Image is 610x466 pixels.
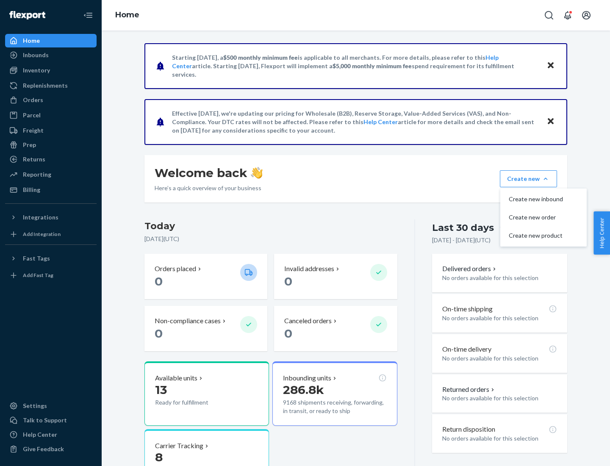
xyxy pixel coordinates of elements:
[5,79,97,92] a: Replenishments
[502,208,585,227] button: Create new order
[274,254,397,299] button: Invalid addresses 0
[274,306,397,351] button: Canceled orders 0
[155,165,263,180] h1: Welcome back
[284,274,292,288] span: 0
[5,399,97,413] a: Settings
[5,227,97,241] a: Add Integration
[23,51,49,59] div: Inbounds
[155,373,197,383] p: Available units
[155,264,196,274] p: Orders placed
[144,235,397,243] p: [DATE] ( UTC )
[23,81,68,90] div: Replenishments
[23,66,50,75] div: Inventory
[442,304,493,314] p: On-time shipping
[509,214,563,220] span: Create new order
[5,183,97,197] a: Billing
[545,60,556,72] button: Close
[545,116,556,128] button: Close
[5,428,97,441] a: Help Center
[23,186,40,194] div: Billing
[5,442,97,456] button: Give Feedback
[251,167,263,179] img: hand-wave emoji
[272,361,397,426] button: Inbounding units286.8k9168 shipments receiving, forwarding, in transit, or ready to ship
[223,54,298,61] span: $500 monthly minimum fee
[5,211,97,224] button: Integrations
[593,211,610,255] button: Help Center
[442,434,557,443] p: No orders available for this selection
[155,441,203,451] p: Carrier Tracking
[23,126,44,135] div: Freight
[5,138,97,152] a: Prep
[155,450,163,464] span: 8
[5,124,97,137] a: Freight
[5,93,97,107] a: Orders
[5,48,97,62] a: Inbounds
[284,326,292,341] span: 0
[23,170,51,179] div: Reporting
[23,430,57,439] div: Help Center
[442,264,498,274] button: Delivered orders
[283,373,331,383] p: Inbounding units
[172,109,538,135] p: Effective [DATE], we're updating our pricing for Wholesale (B2B), Reserve Storage, Value-Added Se...
[541,7,557,24] button: Open Search Box
[442,394,557,402] p: No orders available for this selection
[442,274,557,282] p: No orders available for this selection
[144,254,267,299] button: Orders placed 0
[155,316,221,326] p: Non-compliance cases
[500,170,557,187] button: Create newCreate new inboundCreate new orderCreate new product
[284,264,334,274] p: Invalid addresses
[5,168,97,181] a: Reporting
[155,398,233,407] p: Ready for fulfillment
[442,385,496,394] button: Returned orders
[144,361,269,426] button: Available units13Ready for fulfillment
[5,108,97,122] a: Parcel
[23,254,50,263] div: Fast Tags
[509,233,563,239] span: Create new product
[502,227,585,245] button: Create new product
[23,111,41,119] div: Parcel
[23,213,58,222] div: Integrations
[284,316,332,326] p: Canceled orders
[283,398,386,415] p: 9168 shipments receiving, forwarding, in transit, or ready to ship
[108,3,146,28] ol: breadcrumbs
[5,269,97,282] a: Add Fast Tag
[442,344,491,354] p: On-time delivery
[578,7,595,24] button: Open account menu
[559,7,576,24] button: Open notifications
[432,221,494,234] div: Last 30 days
[144,219,397,233] h3: Today
[5,153,97,166] a: Returns
[23,402,47,410] div: Settings
[283,383,324,397] span: 286.8k
[23,272,53,279] div: Add Fast Tag
[23,155,45,164] div: Returns
[80,7,97,24] button: Close Navigation
[23,445,64,453] div: Give Feedback
[23,141,36,149] div: Prep
[509,196,563,202] span: Create new inbound
[442,314,557,322] p: No orders available for this selection
[5,252,97,265] button: Fast Tags
[442,424,495,434] p: Return disposition
[23,96,43,104] div: Orders
[155,383,167,397] span: 13
[23,230,61,238] div: Add Integration
[155,274,163,288] span: 0
[363,118,398,125] a: Help Center
[172,53,538,79] p: Starting [DATE], a is applicable to all merchants. For more details, please refer to this article...
[9,11,45,19] img: Flexport logo
[144,306,267,351] button: Non-compliance cases 0
[5,64,97,77] a: Inventory
[23,416,67,424] div: Talk to Support
[155,326,163,341] span: 0
[115,10,139,19] a: Home
[432,236,491,244] p: [DATE] - [DATE] ( UTC )
[155,184,263,192] p: Here’s a quick overview of your business
[5,34,97,47] a: Home
[442,354,557,363] p: No orders available for this selection
[23,36,40,45] div: Home
[5,413,97,427] a: Talk to Support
